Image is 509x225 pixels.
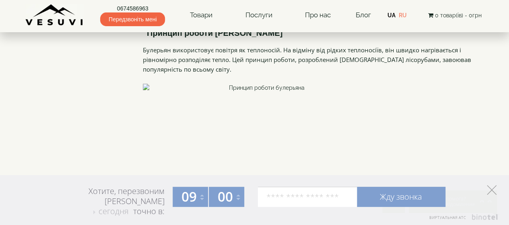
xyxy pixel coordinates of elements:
[357,187,445,207] a: Жду звонка
[425,11,484,20] button: 0 товар(ів) - 0грн
[147,29,282,37] b: Принцип роботи [PERSON_NAME]
[237,6,280,25] a: Послуги
[399,12,407,19] a: RU
[99,206,129,217] span: сегодня
[355,11,371,19] a: Блог
[182,6,220,25] a: Товари
[435,12,481,19] span: 0 товар(ів) - 0грн
[25,4,84,26] img: Завод VESUVI
[100,4,165,12] a: 0674586963
[100,12,165,26] span: Передзвоніть мені
[143,45,484,74] p: Булерьян використовує повітря як теплоносій. На відміну від рідких теплоносіїв, він швидко нагрів...
[181,188,197,206] span: 09
[425,214,499,225] a: Виртуальная АТС
[297,6,339,25] a: Про нас
[218,188,233,206] span: 00
[387,12,396,19] a: UA
[58,186,165,217] div: Хотите, перезвоним [PERSON_NAME] точно в:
